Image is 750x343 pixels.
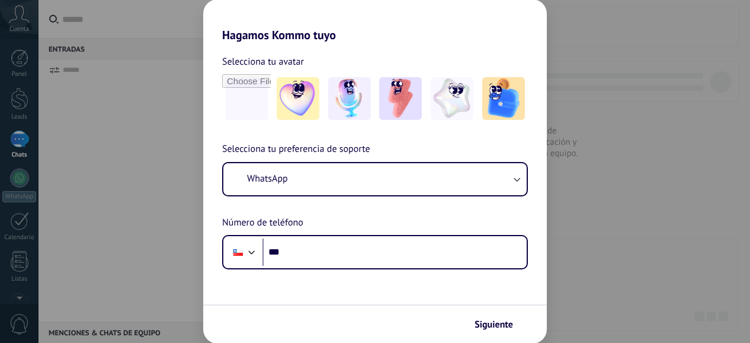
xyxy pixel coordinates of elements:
span: WhatsApp [247,173,288,185]
div: Chile: + 56 [227,240,249,265]
span: Siguiente [475,320,513,329]
img: -5.jpeg [482,77,525,120]
span: Selecciona tu preferencia de soporte [222,142,370,157]
img: -1.jpeg [277,77,319,120]
img: -4.jpeg [431,77,473,120]
span: Selecciona tu avatar [222,54,304,69]
span: Número de teléfono [222,215,303,231]
button: WhatsApp [223,163,527,195]
img: -3.jpeg [379,77,422,120]
img: -2.jpeg [328,77,371,120]
button: Siguiente [469,315,529,335]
